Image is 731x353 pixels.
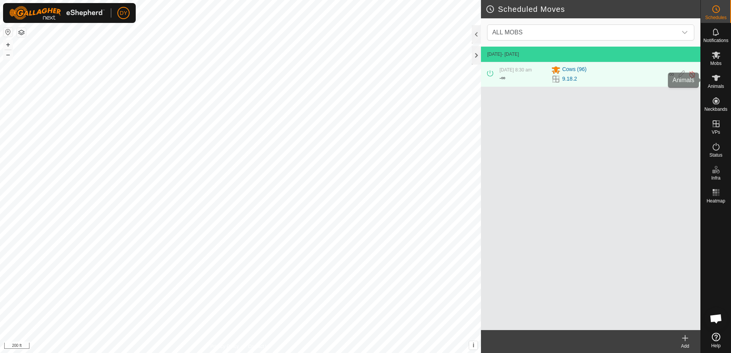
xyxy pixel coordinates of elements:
[489,25,677,40] span: ALL MOBS
[670,343,700,350] div: Add
[705,307,728,330] div: Open chat
[711,176,720,180] span: Infra
[210,343,239,350] a: Privacy Policy
[562,65,586,74] span: Cows (96)
[469,341,478,350] button: i
[3,28,13,37] button: Reset Map
[708,84,724,89] span: Animals
[712,130,720,134] span: VPs
[669,70,674,78] span: ∞
[502,52,519,57] span: - [DATE]
[248,343,271,350] a: Contact Us
[473,342,474,348] span: i
[487,52,502,57] span: [DATE]
[704,107,727,112] span: Neckbands
[492,29,522,36] span: ALL MOBS
[703,38,728,43] span: Notifications
[9,6,105,20] img: Gallagher Logo
[499,73,505,83] div: -
[3,40,13,49] button: +
[3,50,13,59] button: –
[17,28,26,37] button: Map Layers
[710,61,721,66] span: Mobs
[486,5,700,14] h2: Scheduled Moves
[707,199,725,203] span: Heatmap
[562,75,577,83] a: 9.18.2
[499,67,531,73] span: [DATE] 8:30 am
[677,25,692,40] div: dropdown trigger
[709,153,722,157] span: Status
[711,343,721,348] span: Help
[120,9,127,17] span: DY
[689,70,696,78] img: Turn off schedule move
[705,15,726,20] span: Schedules
[501,74,505,81] span: ∞
[701,330,731,351] a: Help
